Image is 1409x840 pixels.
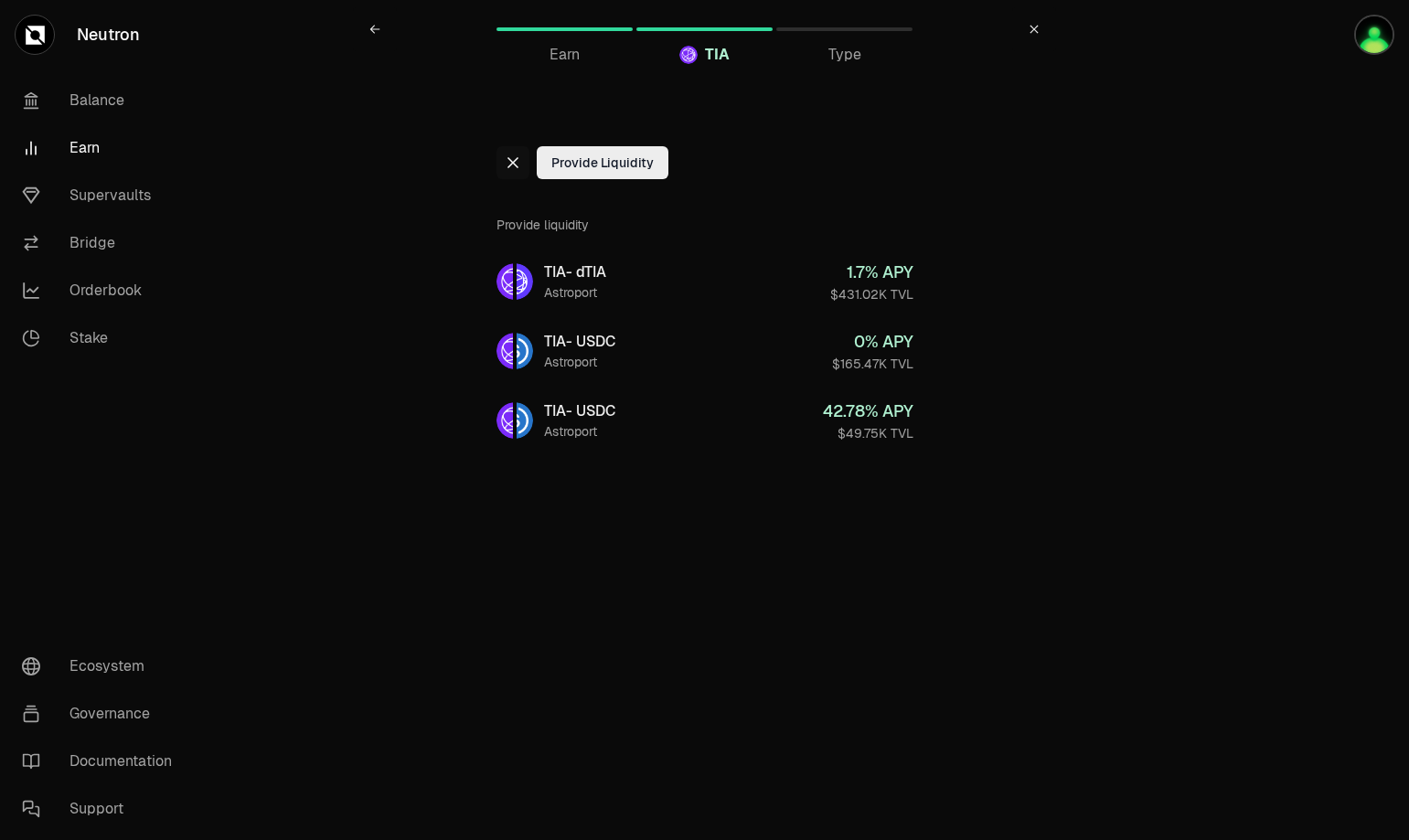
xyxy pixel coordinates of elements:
[482,318,928,384] a: TIAUSDCTIA- USDCAstroport0% APY$165.47K TVL
[7,77,197,124] a: Balance
[517,333,533,369] img: USDC
[830,285,913,303] div: $431.02K TVL
[7,738,197,785] a: Documentation
[823,424,913,442] div: $49.75K TVL
[517,263,533,300] img: dTIA
[496,263,513,300] img: TIA
[517,402,533,439] img: USDC
[7,267,197,314] a: Orderbook
[496,201,913,249] div: Provide liquidity
[832,355,913,373] div: $165.47K TVL
[544,400,615,422] div: TIA - USDC
[828,44,861,66] span: Type
[544,283,606,302] div: Astroport
[544,422,615,441] div: Astroport
[544,261,606,283] div: TIA - dTIA
[544,331,615,353] div: TIA - USDC
[496,7,633,51] a: Earn
[830,260,913,285] div: 1.7 % APY
[7,172,197,219] a: Supervaults
[1356,16,1393,53] img: rainfall2015
[7,124,197,172] a: Earn
[7,690,197,738] a: Governance
[7,785,197,833] a: Support
[496,402,513,439] img: TIA
[482,388,928,453] a: TIAUSDCTIA- USDCAstroport42.78% APY$49.75K TVL
[705,44,730,66] span: TIA
[550,44,580,66] span: Earn
[544,353,615,371] div: Astroport
[832,329,913,355] div: 0 % APY
[496,333,513,369] img: TIA
[823,399,913,424] div: 42.78 % APY
[679,46,698,64] img: TIA
[537,146,668,179] button: Provide Liquidity
[7,314,197,362] a: Stake
[7,219,197,267] a: Bridge
[482,249,928,314] a: TIAdTIATIA- dTIAAstroport1.7% APY$431.02K TVL
[636,7,773,51] a: TIATIA
[7,643,197,690] a: Ecosystem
